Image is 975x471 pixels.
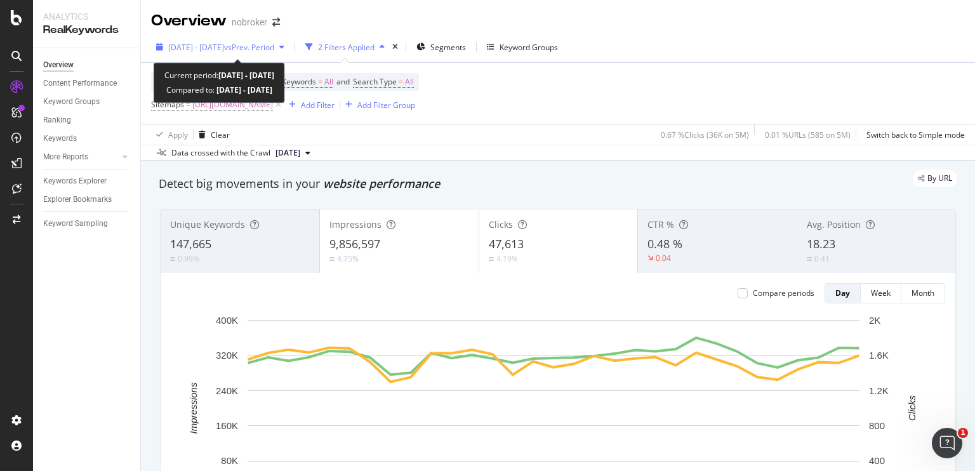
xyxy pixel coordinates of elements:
[301,100,335,110] div: Add Filter
[211,129,230,140] div: Clear
[43,132,77,145] div: Keywords
[835,288,850,298] div: Day
[814,253,830,264] div: 0.41
[224,42,274,53] span: vs Prev. Period
[43,132,131,145] a: Keywords
[168,129,188,140] div: Apply
[489,218,513,230] span: Clicks
[318,76,322,87] span: =
[166,83,272,97] div: Compared to:
[324,73,333,91] span: All
[912,288,934,298] div: Month
[151,37,289,57] button: [DATE] - [DATE]vsPrev. Period
[218,70,274,81] b: [DATE] - [DATE]
[932,428,962,458] iframe: Intercom live chat
[329,257,335,261] img: Equal
[170,257,175,261] img: Equal
[192,96,273,114] span: [URL][DOMAIN_NAME]
[353,76,397,87] span: Search Type
[329,236,380,251] span: 9,856,597
[500,42,558,53] div: Keyword Groups
[43,95,100,109] div: Keyword Groups
[825,283,861,303] button: Day
[913,169,957,187] div: legacy label
[43,114,71,127] div: Ranking
[958,428,968,438] span: 1
[390,41,401,53] div: times
[43,23,130,37] div: RealKeywords
[329,218,381,230] span: Impressions
[807,257,812,261] img: Equal
[216,350,238,361] text: 320K
[43,77,117,90] div: Content Performance
[496,253,518,264] div: 4.19%
[43,175,131,188] a: Keywords Explorer
[170,236,211,251] span: 147,665
[43,193,131,206] a: Explorer Bookmarks
[765,129,851,140] div: 0.01 % URLs ( 585 on 5M )
[489,236,524,251] span: 47,613
[869,315,880,326] text: 2K
[170,218,245,230] span: Unique Keywords
[807,236,835,251] span: 18.23
[861,283,901,303] button: Week
[866,129,965,140] div: Switch back to Simple mode
[411,37,471,57] button: Segments
[656,253,671,263] div: 0.04
[871,288,891,298] div: Week
[43,217,131,230] a: Keyword Sampling
[151,99,184,110] span: Sitemaps
[43,95,131,109] a: Keyword Groups
[272,18,280,27] div: arrow-right-arrow-left
[171,147,270,159] div: Data crossed with the Crawl
[43,175,107,188] div: Keywords Explorer
[178,253,199,264] div: 0.99%
[807,218,861,230] span: Avg. Position
[43,58,74,72] div: Overview
[861,124,965,145] button: Switch back to Simple mode
[232,16,267,29] div: nobroker
[869,455,885,466] text: 400
[337,253,359,264] div: 4.75%
[43,150,88,164] div: More Reports
[284,97,335,112] button: Add Filter
[647,236,682,251] span: 0.48 %
[869,385,889,396] text: 1.2K
[357,100,415,110] div: Add Filter Group
[43,58,131,72] a: Overview
[399,76,403,87] span: =
[336,76,350,87] span: and
[151,124,188,145] button: Apply
[901,283,945,303] button: Month
[647,218,674,230] span: CTR %
[43,114,131,127] a: Ranking
[43,77,131,90] a: Content Performance
[300,37,390,57] button: 2 Filters Applied
[215,84,272,95] b: [DATE] - [DATE]
[275,147,300,159] span: 2025 Aug. 4th
[186,99,190,110] span: =
[43,193,112,206] div: Explorer Bookmarks
[318,42,375,53] div: 2 Filters Applied
[340,97,415,112] button: Add Filter Group
[753,288,814,298] div: Compare periods
[282,76,316,87] span: Keywords
[188,382,199,434] text: Impressions
[661,129,749,140] div: 0.67 % Clicks ( 36K on 5M )
[927,175,952,182] span: By URL
[221,455,238,466] text: 80K
[216,315,238,326] text: 400K
[489,257,494,261] img: Equal
[482,37,563,57] button: Keyword Groups
[405,73,414,91] span: All
[869,420,885,431] text: 800
[906,395,917,420] text: Clicks
[43,150,119,164] a: More Reports
[168,42,224,53] span: [DATE] - [DATE]
[164,68,274,83] div: Current period:
[43,10,130,23] div: Analytics
[151,10,227,32] div: Overview
[430,42,466,53] span: Segments
[43,217,108,230] div: Keyword Sampling
[270,145,315,161] button: [DATE]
